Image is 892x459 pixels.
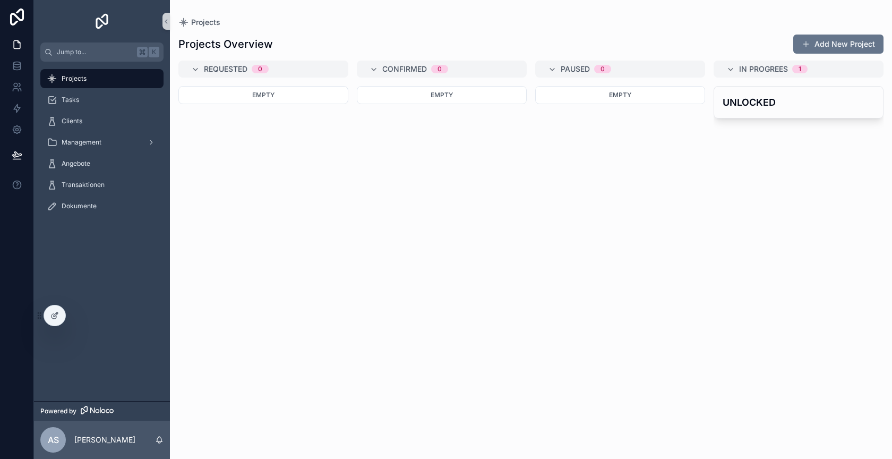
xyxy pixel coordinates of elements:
[191,17,220,28] span: Projects
[382,64,427,74] span: Confirmed
[62,96,79,104] span: Tasks
[48,433,59,446] span: AS
[34,401,170,421] a: Powered by
[40,133,164,152] a: Management
[40,69,164,88] a: Projects
[252,91,275,99] span: Empty
[178,37,273,52] h1: Projects Overview
[40,175,164,194] a: Transaktionen
[40,42,164,62] button: Jump to...K
[793,35,884,54] button: Add New Project
[40,154,164,173] a: Angebote
[40,197,164,216] a: Dokumente
[62,74,87,83] span: Projects
[438,65,442,73] div: 0
[40,90,164,109] a: Tasks
[739,64,788,74] span: In Progrees
[150,48,158,56] span: K
[62,117,82,125] span: Clients
[723,95,874,109] h4: UNLOCKED
[714,86,884,118] a: UNLOCKED
[62,202,97,210] span: Dokumente
[799,65,801,73] div: 1
[74,435,135,445] p: [PERSON_NAME]
[258,65,262,73] div: 0
[62,138,101,147] span: Management
[178,17,220,28] a: Projects
[561,64,590,74] span: Paused
[204,64,247,74] span: Requested
[601,65,605,73] div: 0
[40,112,164,131] a: Clients
[62,181,105,189] span: Transaktionen
[609,91,631,99] span: Empty
[57,48,133,56] span: Jump to...
[93,13,110,30] img: App logo
[34,62,170,229] div: scrollable content
[40,407,76,415] span: Powered by
[62,159,90,168] span: Angebote
[431,91,453,99] span: Empty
